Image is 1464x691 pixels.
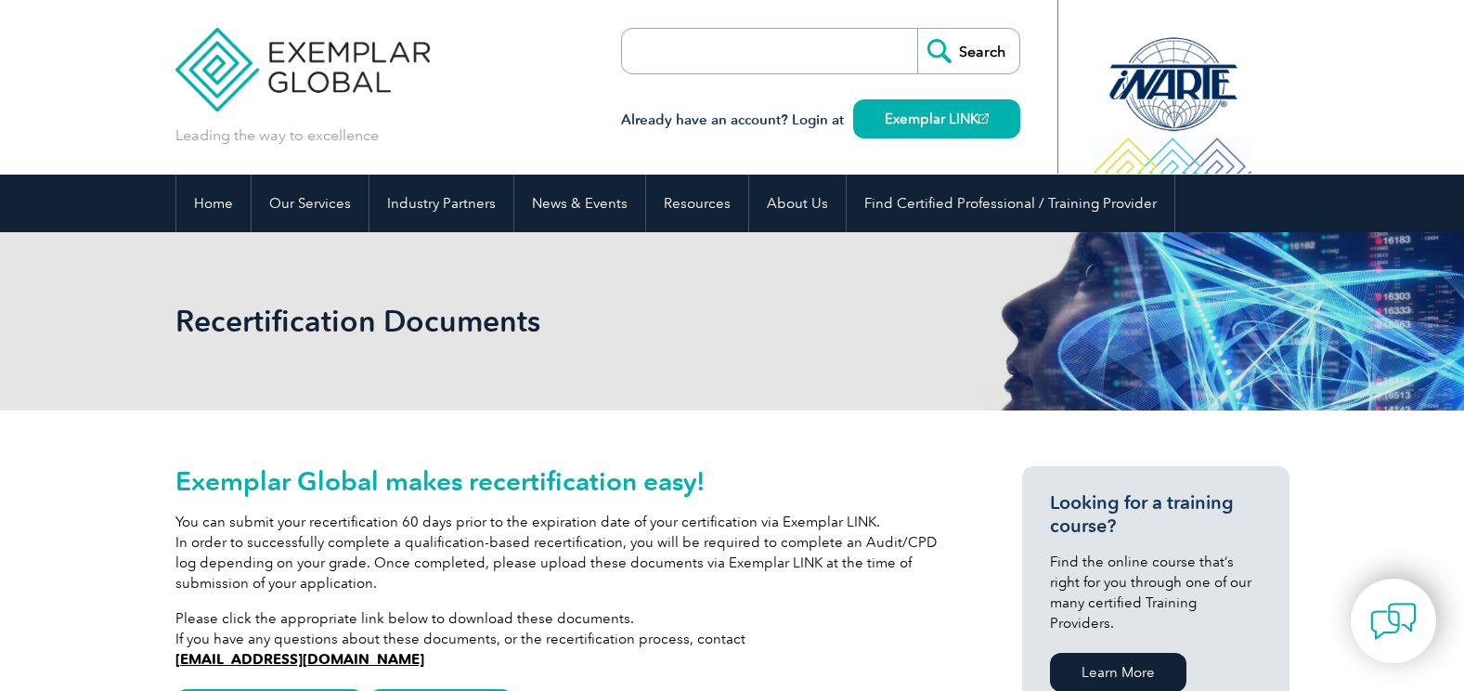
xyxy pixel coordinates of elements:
h3: Looking for a training course? [1050,491,1262,538]
img: contact-chat.png [1370,598,1417,645]
a: Home [176,175,251,232]
h3: Already have an account? Login at [621,109,1020,132]
a: News & Events [514,175,645,232]
p: Find the online course that’s right for you through one of our many certified Training Providers. [1050,552,1262,633]
p: Leading the way to excellence [175,125,379,146]
a: Our Services [252,175,369,232]
p: Please click the appropriate link below to download these documents. If you have any questions ab... [175,608,955,670]
h2: Recertification Documents [175,306,955,336]
img: open_square.png [978,113,989,124]
a: Find Certified Professional / Training Provider [847,175,1174,232]
p: You can submit your recertification 60 days prior to the expiration date of your certification vi... [175,512,955,593]
input: Search [917,29,1019,73]
a: Exemplar LINK [853,99,1020,138]
a: Resources [646,175,748,232]
a: About Us [749,175,846,232]
a: Industry Partners [369,175,513,232]
a: [EMAIL_ADDRESS][DOMAIN_NAME] [175,651,424,668]
h2: Exemplar Global makes recertification easy! [175,466,955,496]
